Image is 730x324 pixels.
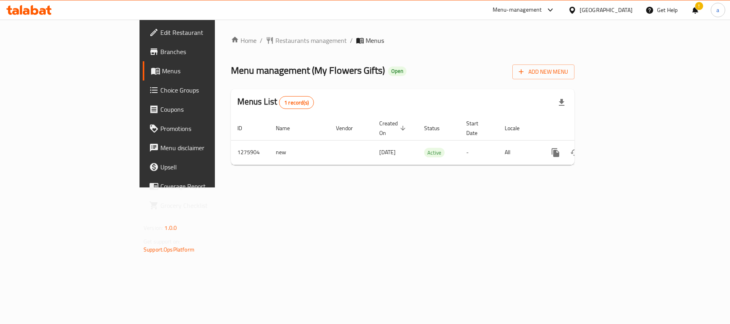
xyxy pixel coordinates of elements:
span: Start Date [466,119,489,138]
td: - [460,140,498,165]
a: Menus [143,61,261,80]
span: Promotions [160,124,255,133]
a: Edit Restaurant [143,23,261,42]
span: Menu management ( My Flowers Gifts ) [231,61,385,79]
span: [DATE] [379,147,396,157]
span: Get support on: [144,236,180,247]
span: Menus [162,66,255,76]
div: Open [388,66,406,76]
span: Edit Restaurant [160,28,255,37]
a: Upsell [143,157,261,177]
span: Branches [160,47,255,56]
span: a [716,6,719,14]
div: [GEOGRAPHIC_DATA] [580,6,633,14]
span: Active [424,148,445,157]
span: Grocery Checklist [160,201,255,210]
span: Created On [379,119,408,138]
span: Status [424,123,450,133]
a: Coupons [143,100,261,119]
span: ID [237,123,253,133]
div: Menu-management [493,5,542,15]
div: Total records count [279,96,314,109]
a: Choice Groups [143,80,261,100]
button: Change Status [565,143,584,162]
span: Open [388,68,406,74]
a: Grocery Checklist [143,196,261,215]
a: Restaurants management [266,36,347,45]
button: Add New Menu [512,64,574,79]
a: Menu disclaimer [143,138,261,157]
span: Locale [505,123,530,133]
table: enhanced table [231,116,629,165]
li: / [350,36,353,45]
button: more [546,143,565,162]
span: Menu disclaimer [160,143,255,153]
span: Menus [366,36,384,45]
span: Vendor [336,123,363,133]
h2: Menus List [237,96,314,109]
span: 1.0.0 [164,223,177,233]
span: Version: [144,223,163,233]
span: Upsell [160,162,255,172]
th: Actions [540,116,629,141]
a: Coverage Report [143,177,261,196]
div: Export file [552,93,571,112]
a: Promotions [143,119,261,138]
span: 1 record(s) [279,99,313,107]
a: Branches [143,42,261,61]
span: Restaurants management [275,36,347,45]
nav: breadcrumb [231,36,574,45]
td: All [498,140,540,165]
span: Add New Menu [519,67,568,77]
a: Support.OpsPlatform [144,244,194,255]
span: Coupons [160,105,255,114]
span: Choice Groups [160,85,255,95]
span: Name [276,123,300,133]
td: new [269,140,330,165]
span: Coverage Report [160,181,255,191]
